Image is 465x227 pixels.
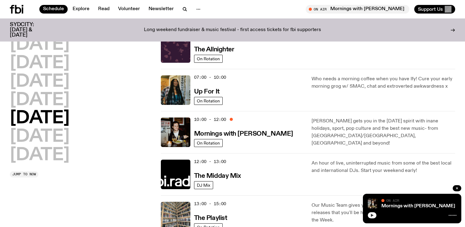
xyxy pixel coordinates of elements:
[381,204,455,209] a: Mornings with [PERSON_NAME]
[161,117,190,147] img: Sam blankly stares at the camera, brightly lit by a camera flash wearing a hat collared shirt and...
[312,75,455,90] p: Who needs a morning coffee when you have Ify! Cure your early morning grog w/ SMAC, chat and extr...
[197,98,220,103] span: On Rotation
[114,5,144,14] a: Volunteer
[312,160,455,174] p: An hour of live, uninterrupted music from some of the best local and international DJs. Start you...
[414,5,455,14] button: Support Us
[194,117,226,122] span: 10:00 - 12:00
[197,183,210,187] span: DJ Mix
[94,5,113,14] a: Read
[194,181,213,189] a: DJ Mix
[144,27,321,33] p: Long weekend fundraiser & music festival - first access tickets for fbi supporters
[12,173,36,176] span: Jump to now
[10,147,70,164] button: [DATE]
[194,201,226,207] span: 13:00 - 15:00
[194,46,234,53] h3: The Allnighter
[194,129,293,137] a: Mornings with [PERSON_NAME]
[194,172,241,179] a: The Midday Mix
[194,89,220,95] h3: Up For It
[39,5,68,14] a: Schedule
[194,214,227,221] a: The Playlist
[194,87,220,95] a: Up For It
[194,45,234,53] a: The Allnighter
[197,141,220,145] span: On Rotation
[312,202,455,224] p: Our Music Team gives you a first listen to all the best new releases that you'll be hearing on fb...
[194,159,226,165] span: 12:00 - 13:00
[69,5,93,14] a: Explore
[161,75,190,105] img: Ify - a Brown Skin girl with black braided twists, looking up to the side with her tongue stickin...
[386,198,399,202] span: On Air
[312,117,455,147] p: [PERSON_NAME] gets you in the [DATE] spirit with inane holidays, sport, pop culture and the best ...
[194,55,223,63] a: On Rotation
[418,6,443,12] span: Support Us
[10,22,49,38] h3: SYDCITY: [DATE] & [DATE]
[368,199,378,209] img: Sam blankly stares at the camera, brightly lit by a camera flash wearing a hat collared shirt and...
[194,131,293,137] h3: Mornings with [PERSON_NAME]
[145,5,177,14] a: Newsletter
[10,171,38,177] button: Jump to now
[10,128,70,145] button: [DATE]
[10,73,70,90] button: [DATE]
[194,139,223,147] a: On Rotation
[197,56,220,61] span: On Rotation
[194,74,226,80] span: 07:00 - 10:00
[10,92,70,109] button: [DATE]
[10,110,70,127] button: [DATE]
[10,55,70,72] button: [DATE]
[194,173,241,179] h3: The Midday Mix
[194,215,227,221] h3: The Playlist
[10,36,70,54] button: [DATE]
[194,97,223,105] a: On Rotation
[306,5,409,14] button: On AirMornings with [PERSON_NAME]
